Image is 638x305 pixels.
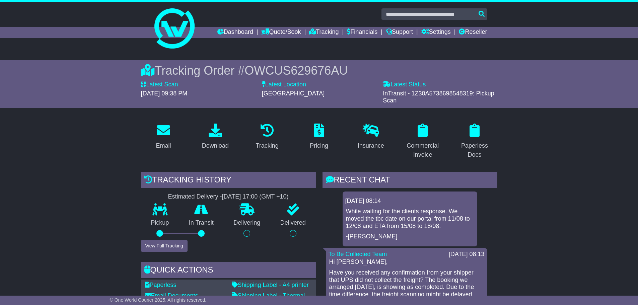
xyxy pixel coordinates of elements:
[110,297,207,303] span: © One World Courier 2025. All rights reserved.
[345,198,475,205] div: [DATE] 08:14
[358,141,384,150] div: Insurance
[459,27,487,38] a: Reseller
[141,81,178,88] label: Latest Scan
[449,251,485,258] div: [DATE] 08:13
[456,141,493,159] div: Paperless Docs
[217,27,253,38] a: Dashboard
[232,282,309,288] a: Shipping Label - A4 printer
[405,141,441,159] div: Commercial Invoice
[256,141,278,150] div: Tracking
[305,121,333,153] a: Pricing
[346,208,474,230] p: While waiting for the clients response. We moved the tbc date on our portal from 11/08 to 12/08 a...
[145,292,198,299] a: Email Documents
[141,63,497,78] div: Tracking Order #
[145,282,176,288] a: Paperless
[323,172,497,190] div: RECENT CHAT
[353,121,388,153] a: Insurance
[224,219,271,227] p: Delivering
[141,262,316,280] div: Quick Actions
[452,121,497,162] a: Paperless Docs
[347,27,377,38] a: Financials
[329,251,387,257] a: To Be Collected Team
[310,141,328,150] div: Pricing
[251,121,283,153] a: Tracking
[309,27,339,38] a: Tracking
[262,81,306,88] label: Latest Location
[270,219,316,227] p: Delivered
[261,27,301,38] a: Quote/Book
[421,27,451,38] a: Settings
[151,121,175,153] a: Email
[262,90,325,97] span: [GEOGRAPHIC_DATA]
[244,64,348,77] span: OWCUS629676AU
[383,81,426,88] label: Latest Status
[198,121,233,153] a: Download
[141,240,188,252] button: View Full Tracking
[156,141,171,150] div: Email
[141,90,188,97] span: [DATE] 09:38 PM
[141,193,316,201] div: Estimated Delivery -
[222,193,289,201] div: [DATE] 17:00 (GMT +10)
[141,219,179,227] p: Pickup
[329,258,484,266] p: Hi [PERSON_NAME],
[179,219,224,227] p: In Transit
[386,27,413,38] a: Support
[383,90,494,104] span: InTransit - 1Z30A5738698548319: Pickup Scan
[141,172,316,190] div: Tracking history
[400,121,445,162] a: Commercial Invoice
[346,233,474,240] p: -[PERSON_NAME]
[202,141,229,150] div: Download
